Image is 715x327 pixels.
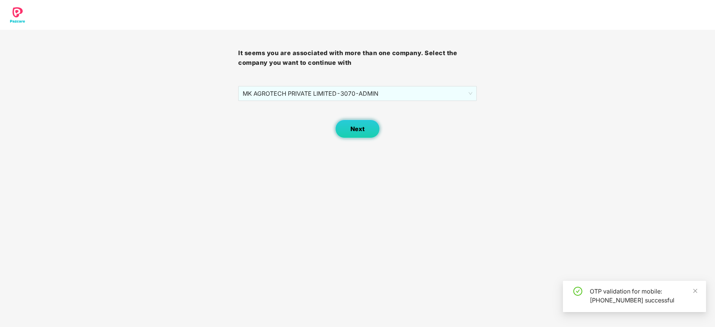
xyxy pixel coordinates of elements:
button: Next [335,120,380,138]
span: MK AGROTECH PRIVATE LIMITED - 3070 - ADMIN [243,86,472,101]
h3: It seems you are associated with more than one company. Select the company you want to continue with [238,48,476,67]
span: check-circle [573,287,582,296]
span: close [693,288,698,293]
div: OTP validation for mobile: [PHONE_NUMBER] successful [590,287,697,305]
span: Next [350,126,365,133]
